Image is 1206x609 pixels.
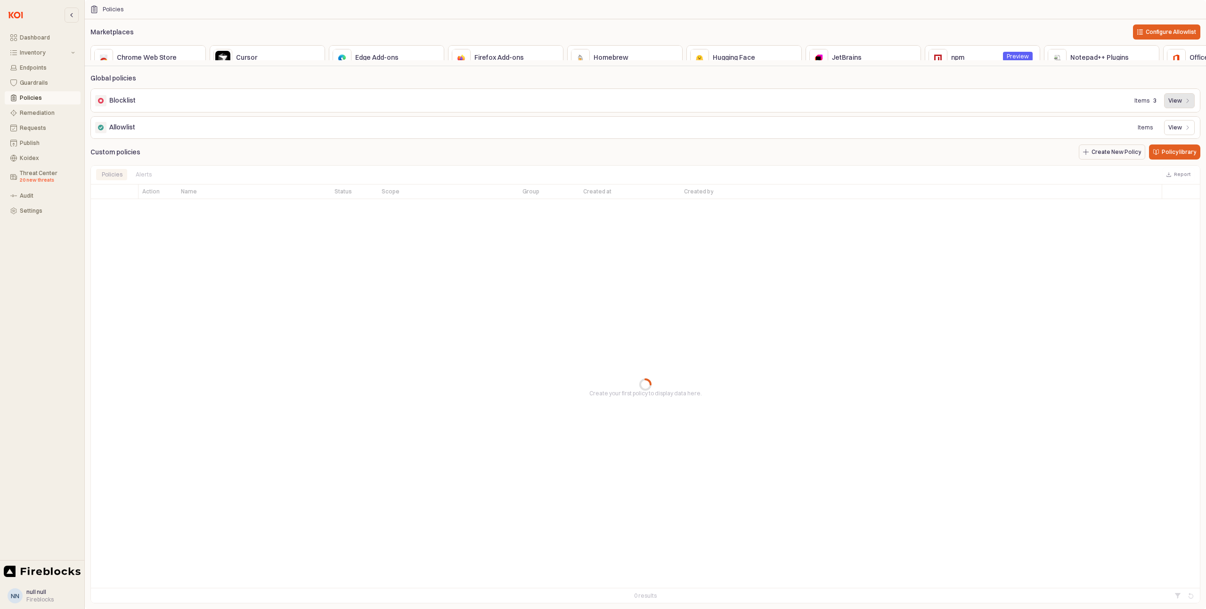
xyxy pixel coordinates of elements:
div: Fireblocks [26,596,54,603]
p: JetBrains [832,53,898,63]
button: Requests [5,121,81,135]
button: Endpoints [5,61,81,74]
div: Requests [20,125,75,131]
div: Dashboard [20,34,75,41]
button: Inventory [5,46,81,59]
div: Progress circle [639,378,652,391]
div: Policies [20,95,75,101]
p: Marketplaces [90,27,209,37]
p: Items [1134,96,1149,105]
div: Endpoints [20,64,75,71]
div: Koidex [20,155,75,161]
p: Global policies [90,73,1206,83]
p: Items [1138,123,1153,132]
p: Homebrew [594,53,660,63]
p: 3 [1153,96,1157,105]
div: Audit [20,192,75,199]
button: Guardrails [5,76,81,89]
button: View [1164,93,1195,108]
button: Dashboard [5,31,81,44]
p: Blocklist [109,96,136,105]
span: null null [26,588,46,595]
p: Create New Policy [1092,148,1141,156]
button: Policy library [1149,144,1200,160]
div: nn [11,591,19,601]
div: Preview [1007,52,1029,61]
button: View [1164,120,1195,135]
p: npm [951,53,988,63]
div: Guardrails [20,80,75,86]
div: Publish [20,140,75,146]
p: View [1168,97,1182,104]
button: Remediation [5,106,81,120]
button: Threat Center [5,167,81,187]
div: Policies [103,6,123,13]
div: 20 new threats [20,176,75,184]
button: Koidex [5,152,81,165]
button: Audit [5,189,81,202]
p: Firefox Add-ons [474,53,541,63]
p: Configure Allowlist [1146,28,1196,36]
p: Chrome Web Store [117,53,183,63]
p: Edge Add-ons [355,53,422,63]
p: Allowlist [109,122,135,132]
button: Policies [5,91,81,104]
div: Remediation [20,110,75,116]
p: Policy library [1162,148,1196,156]
p: View [1168,124,1182,131]
p: Custom policies [90,147,140,157]
p: Cursor [236,53,302,63]
div: Settings [20,208,75,214]
div: Threat Center [20,170,75,184]
button: Settings [5,204,81,217]
p: Notepad++ Plugins [1070,53,1137,63]
div: Inventory [20,49,69,56]
button: nn [8,588,23,603]
button: Create New Policy [1079,144,1145,160]
button: Publish [5,136,81,150]
p: Hugging Face [713,53,779,63]
button: Configure Allowlist [1133,24,1200,40]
